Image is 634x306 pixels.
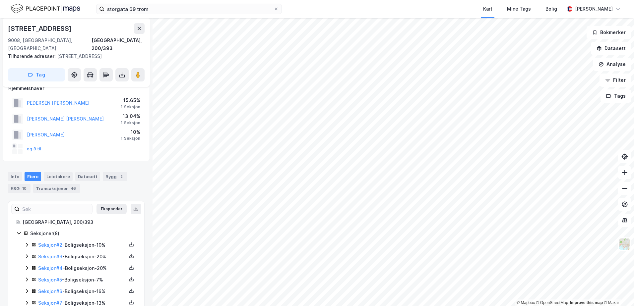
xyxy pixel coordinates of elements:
[600,74,631,87] button: Filter
[38,254,62,259] a: Seksjon#3
[121,104,140,110] div: 1 Seksjon
[483,5,492,13] div: Kart
[38,287,126,295] div: - Boligseksjon - 16%
[8,53,57,59] span: Tilhørende adresser:
[507,5,531,13] div: Mine Tags
[23,218,136,226] div: [GEOGRAPHIC_DATA], 200/393
[601,89,631,103] button: Tags
[103,172,127,181] div: Bygg
[92,36,145,52] div: [GEOGRAPHIC_DATA], 200/393
[587,26,631,39] button: Bokmerker
[575,5,613,13] div: [PERSON_NAME]
[38,242,62,248] a: Seksjon#2
[30,229,136,237] div: Seksjoner ( 8 )
[536,300,568,305] a: OpenStreetMap
[69,185,77,192] div: 46
[591,42,631,55] button: Datasett
[121,136,140,141] div: 1 Seksjon
[38,264,126,272] div: - Boligseksjon - 20%
[33,184,80,193] div: Transaksjoner
[38,253,126,261] div: - Boligseksjon - 20%
[8,23,73,34] div: [STREET_ADDRESS]
[20,204,92,214] input: Søk
[8,36,92,52] div: 9008, [GEOGRAPHIC_DATA], [GEOGRAPHIC_DATA]
[38,288,62,294] a: Seksjon#6
[121,120,140,126] div: 1 Seksjon
[38,300,62,306] a: Seksjon#7
[593,58,631,71] button: Analyse
[25,172,41,181] div: Eiere
[601,274,634,306] iframe: Chat Widget
[75,172,100,181] div: Datasett
[570,300,603,305] a: Improve this map
[118,173,125,180] div: 2
[44,172,73,181] div: Leietakere
[104,4,274,14] input: Søk på adresse, matrikkel, gårdeiere, leietakere eller personer
[38,265,63,271] a: Seksjon#4
[8,52,139,60] div: [STREET_ADDRESS]
[618,238,631,250] img: Z
[8,184,31,193] div: ESG
[38,277,62,282] a: Seksjon#5
[8,84,144,92] div: Hjemmelshaver
[121,128,140,136] div: 10%
[121,96,140,104] div: 15.65%
[545,5,557,13] div: Bolig
[21,185,28,192] div: 10
[121,112,140,120] div: 13.04%
[38,276,126,284] div: - Boligseksjon - 7%
[601,274,634,306] div: Kontrollprogram for chat
[8,68,65,81] button: Tag
[8,172,22,181] div: Info
[96,204,127,214] button: Ekspander
[517,300,535,305] a: Mapbox
[11,3,80,15] img: logo.f888ab2527a4732fd821a326f86c7f29.svg
[38,241,126,249] div: - Boligseksjon - 10%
